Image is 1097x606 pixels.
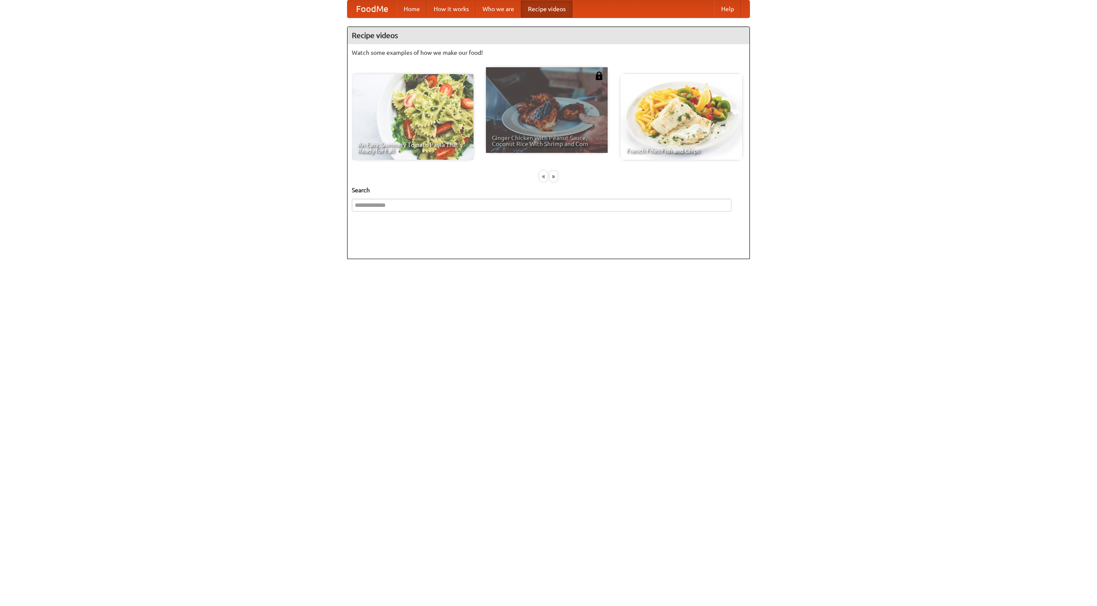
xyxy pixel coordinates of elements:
[348,0,397,18] a: FoodMe
[714,0,741,18] a: Help
[427,0,476,18] a: How it works
[626,148,736,154] span: French Fries Fish and Chips
[358,142,468,154] span: An Easy, Summery Tomato Pasta That's Ready for Fall
[540,171,547,182] div: «
[521,0,572,18] a: Recipe videos
[620,74,742,160] a: French Fries Fish and Chips
[352,186,745,194] h5: Search
[550,171,557,182] div: »
[352,74,474,160] a: An Easy, Summery Tomato Pasta That's Ready for Fall
[348,27,749,44] h4: Recipe videos
[476,0,521,18] a: Who we are
[352,48,745,57] p: Watch some examples of how we make our food!
[397,0,427,18] a: Home
[595,72,603,80] img: 483408.png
